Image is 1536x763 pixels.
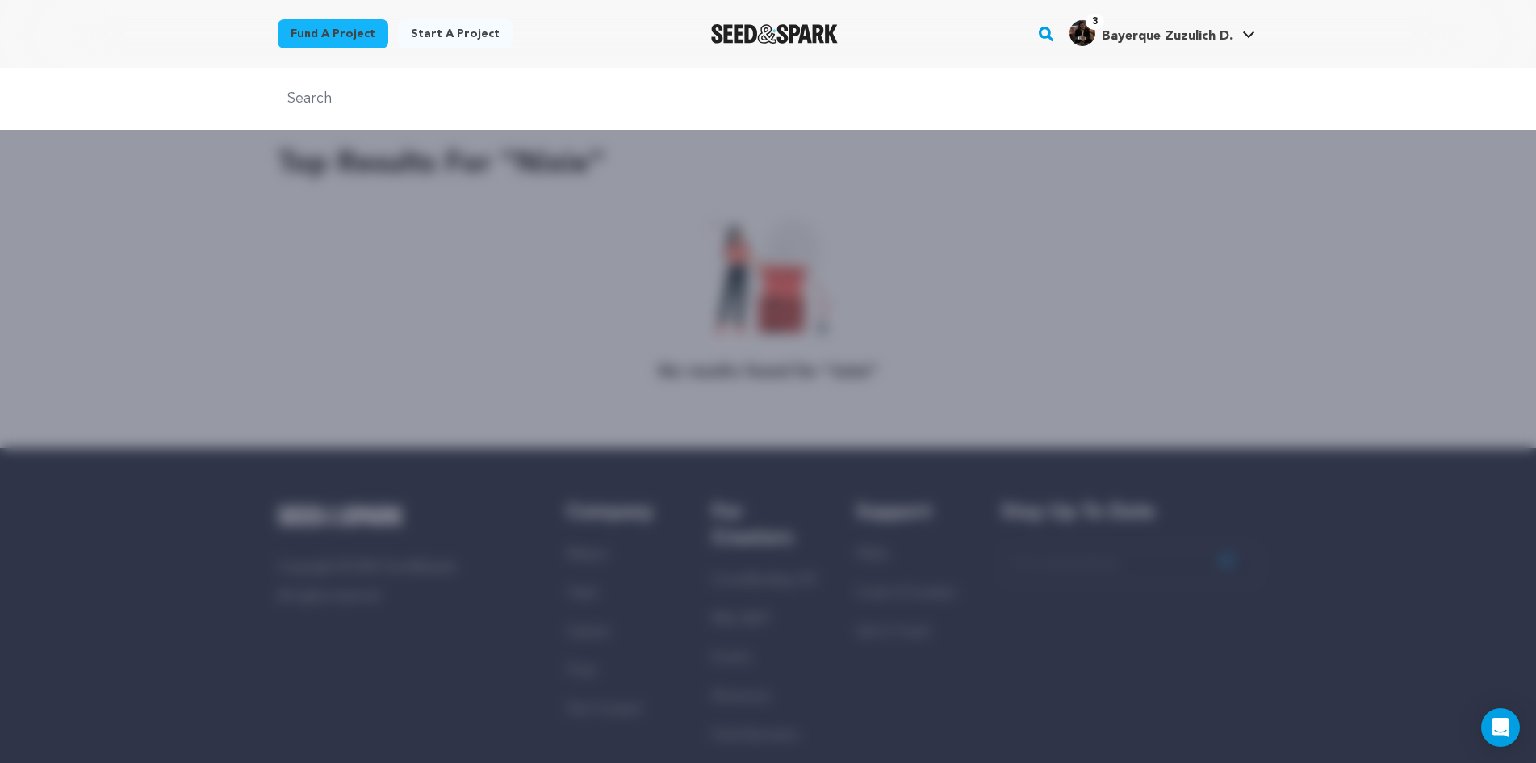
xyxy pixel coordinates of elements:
[1102,30,1233,43] span: Bayerque Zuzulich D.
[1069,20,1233,46] div: Bayerque Zuzulich D.'s Profile
[1066,17,1258,46] a: Bayerque Zuzulich D.'s Profile
[711,24,838,44] a: Seed&Spark Homepage
[1086,14,1104,30] span: 3
[278,87,1259,111] input: Search
[398,19,513,48] a: Start a project
[711,24,838,44] img: Seed&Spark Logo Dark Mode
[1481,708,1520,747] div: Open Intercom Messenger
[1069,20,1095,46] img: 073662d24e8d7ca0.jpg
[1066,17,1258,51] span: Bayerque Zuzulich D.'s Profile
[278,19,388,48] a: Fund a project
